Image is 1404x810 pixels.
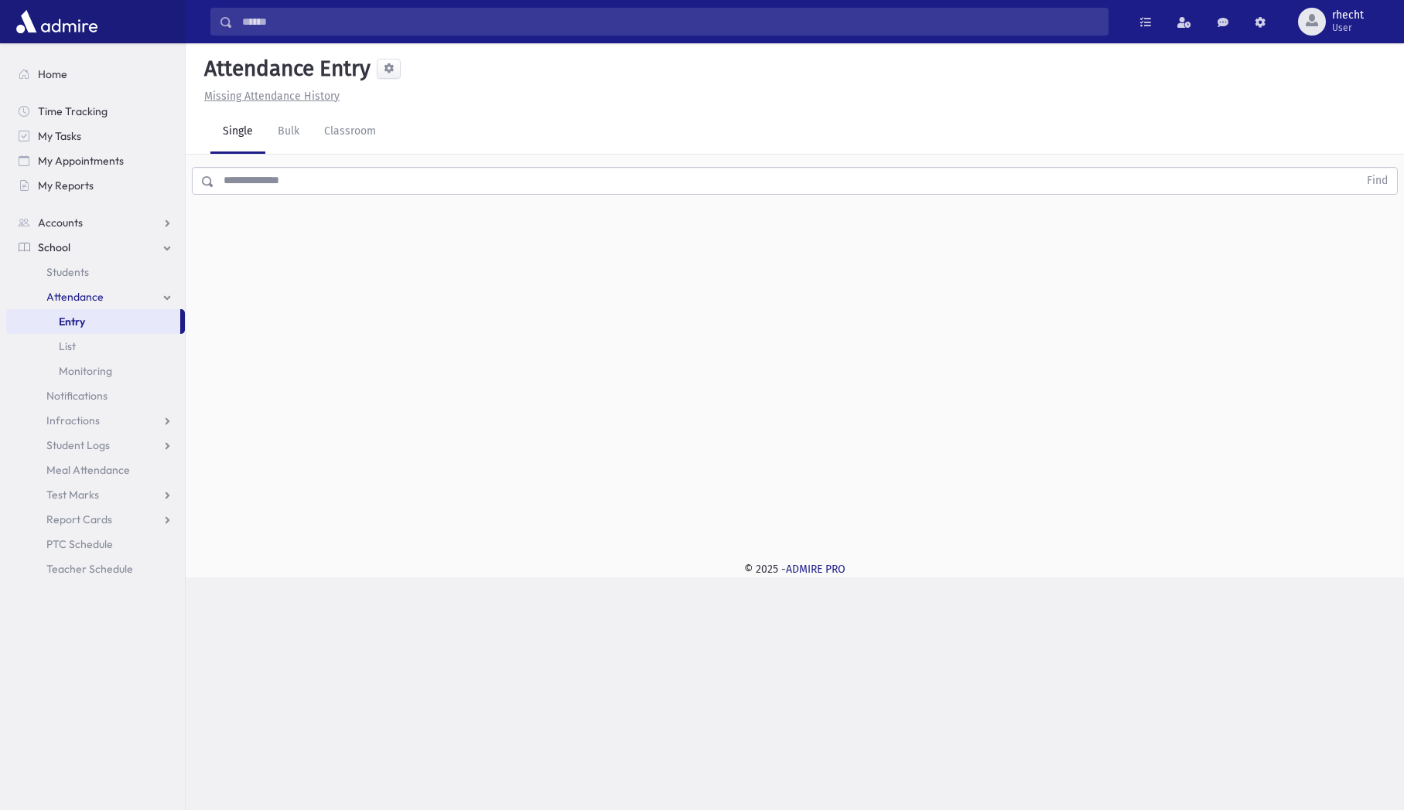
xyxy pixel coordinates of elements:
a: Notifications [6,383,185,408]
span: Meal Attendance [46,463,130,477]
a: Meal Attendance [6,458,185,482]
span: My Tasks [38,129,81,143]
span: Time Tracking [38,104,108,118]
span: My Reports [38,179,94,192]
span: User [1332,22,1364,34]
img: AdmirePro [12,6,101,37]
a: Attendance [6,284,185,309]
span: Students [46,265,89,279]
span: Entry [59,315,85,328]
button: Find [1358,168,1397,194]
a: Students [6,260,185,284]
a: Home [6,62,185,87]
a: Teacher Schedule [6,556,185,581]
a: Student Logs [6,433,185,458]
a: Single [210,111,265,154]
span: Report Cards [46,512,112,526]
u: Missing Attendance History [204,90,340,103]
a: My Tasks [6,124,185,148]
span: PTC Schedule [46,537,113,551]
a: Accounts [6,210,185,235]
div: © 2025 - [210,561,1379,577]
a: My Appointments [6,148,185,173]
a: Time Tracking [6,99,185,124]
a: Infractions [6,408,185,433]
a: PTC Schedule [6,532,185,556]
span: List [59,339,76,353]
input: Search [233,8,1108,36]
a: Missing Attendance History [198,90,340,103]
span: Infractions [46,414,100,427]
span: Monitoring [59,364,112,378]
a: My Reports [6,173,185,198]
a: Report Cards [6,507,185,532]
span: Attendance [46,290,104,304]
a: Bulk [265,111,312,154]
span: rhecht [1332,9,1364,22]
span: My Appointments [38,154,124,168]
span: Home [38,67,67,81]
a: ADMIRE PRO [786,563,845,576]
span: Accounts [38,216,83,230]
span: Student Logs [46,438,110,452]
a: Monitoring [6,359,185,383]
a: School [6,235,185,260]
span: School [38,240,70,254]
span: Teacher Schedule [46,562,133,576]
h5: Attendance Entry [198,56,371,82]
a: List [6,334,185,359]
a: Test Marks [6,482,185,507]
a: Classroom [312,111,388,154]
span: Test Marks [46,488,99,502]
a: Entry [6,309,180,334]
span: Notifications [46,389,108,403]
